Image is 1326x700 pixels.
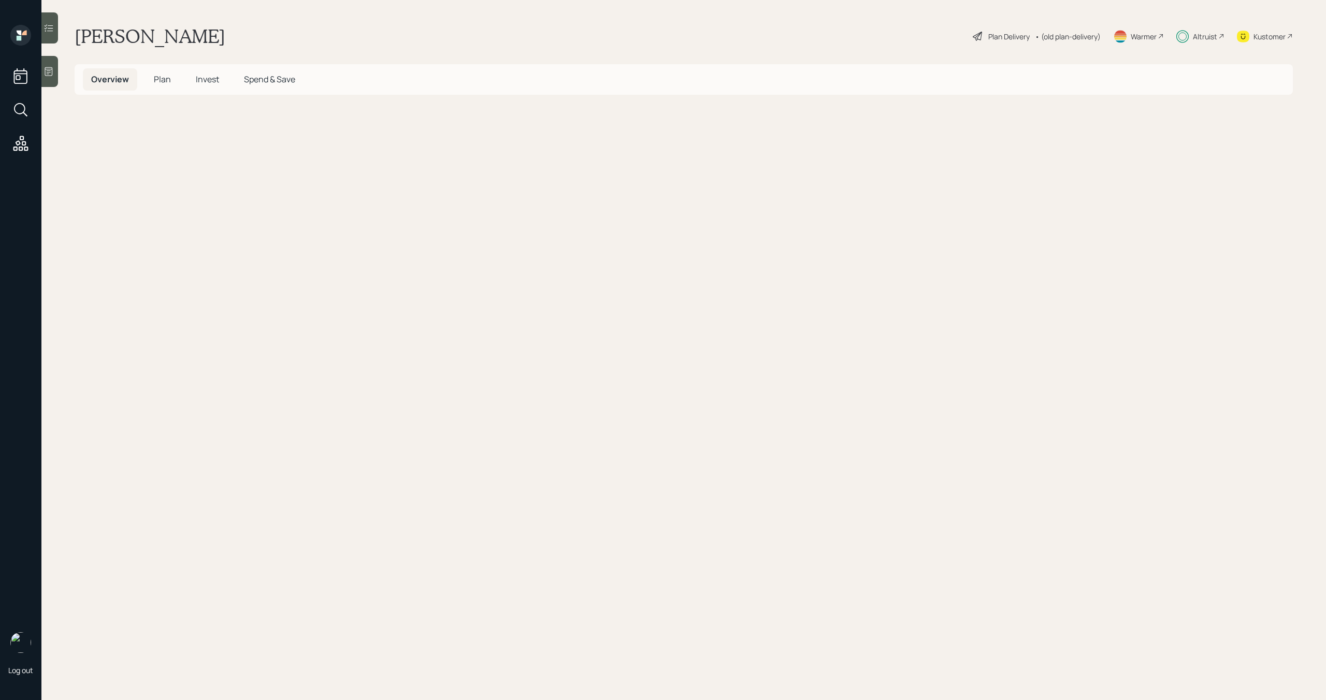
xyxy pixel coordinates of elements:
[1253,31,1286,42] div: Kustomer
[8,665,33,675] div: Log out
[1131,31,1157,42] div: Warmer
[196,74,219,85] span: Invest
[75,25,225,48] h1: [PERSON_NAME]
[1035,31,1101,42] div: • (old plan-delivery)
[91,74,129,85] span: Overview
[154,74,171,85] span: Plan
[244,74,295,85] span: Spend & Save
[10,632,31,653] img: michael-russo-headshot.png
[988,31,1030,42] div: Plan Delivery
[1193,31,1217,42] div: Altruist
